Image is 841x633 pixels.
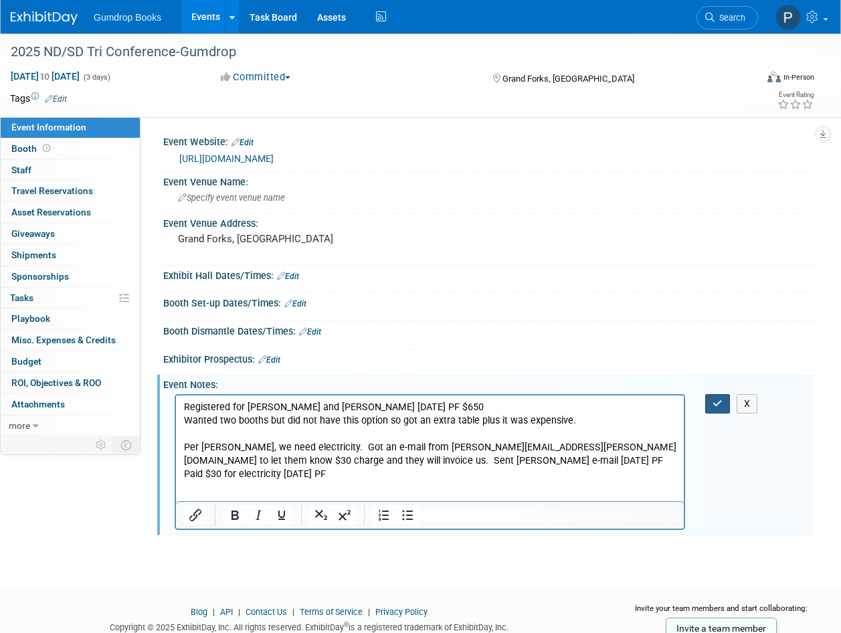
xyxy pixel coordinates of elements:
[373,506,395,525] button: Numbered list
[6,40,745,64] div: 2025 ND/SD Tri Conference-Gumdrop
[289,607,298,617] span: |
[163,321,814,339] div: Booth Dismantle Dates/Times:
[300,607,363,617] a: Terms of Service
[696,6,758,29] a: Search
[11,11,78,25] img: ExhibitDay
[775,5,801,30] img: Pam Fitzgerald
[10,92,67,105] td: Tags
[82,73,110,82] span: (3 days)
[1,181,140,201] a: Travel Reservations
[1,308,140,329] a: Playbook
[1,245,140,266] a: Shipments
[94,12,161,23] span: Gumdrop Books
[277,272,299,281] a: Edit
[90,436,113,454] td: Personalize Event Tab Strip
[216,70,296,84] button: Committed
[40,143,53,153] span: Booth not reserved yet
[11,143,53,154] span: Booth
[11,399,65,410] span: Attachments
[10,292,33,303] span: Tasks
[628,603,814,623] div: Invite your team members and start collaborating:
[11,165,31,175] span: Staff
[163,213,814,230] div: Event Venue Address:
[11,377,101,388] span: ROI, Objectives & ROO
[1,223,140,244] a: Giveaways
[258,355,280,365] a: Edit
[1,288,140,308] a: Tasks
[697,70,814,90] div: Event Format
[231,138,254,147] a: Edit
[1,117,140,138] a: Event Information
[270,506,293,525] button: Underline
[113,436,141,454] td: Toggle Event Tabs
[39,71,52,82] span: to
[178,233,419,245] pre: Grand Forks, [GEOGRAPHIC_DATA]
[783,72,814,82] div: In-Person
[247,506,270,525] button: Italic
[310,506,333,525] button: Subscript
[715,13,745,23] span: Search
[9,420,30,431] span: more
[11,335,116,345] span: Misc. Expenses & Credits
[11,185,93,196] span: Travel Reservations
[1,394,140,415] a: Attachments
[11,250,56,260] span: Shipments
[163,132,814,149] div: Event Website:
[209,607,218,617] span: |
[163,266,814,283] div: Exhibit Hall Dates/Times:
[1,330,140,351] a: Misc. Expenses & Credits
[1,202,140,223] a: Asset Reservations
[11,122,86,132] span: Event Information
[767,72,781,82] img: Format-Inperson.png
[375,607,428,617] a: Privacy Policy
[163,172,814,189] div: Event Venue Name:
[10,70,80,82] span: [DATE] [DATE]
[1,266,140,287] a: Sponsorships
[179,153,274,164] a: [URL][DOMAIN_NAME]
[299,327,321,337] a: Edit
[223,506,246,525] button: Bold
[284,299,306,308] a: Edit
[11,228,55,239] span: Giveaways
[235,607,244,617] span: |
[737,394,758,414] button: X
[246,607,287,617] a: Contact Us
[1,160,140,181] a: Staff
[45,94,67,104] a: Edit
[11,356,41,367] span: Budget
[777,92,814,98] div: Event Rating
[11,207,91,217] span: Asset Reservations
[365,607,373,617] span: |
[502,74,634,84] span: Grand Forks, [GEOGRAPHIC_DATA]
[1,373,140,393] a: ROI, Objectives & ROO
[176,395,684,501] iframe: Rich Text Area
[163,293,814,310] div: Booth Set-up Dates/Times:
[163,349,814,367] div: Exhibitor Prospectus:
[178,193,285,203] span: Specify event venue name
[191,607,207,617] a: Blog
[396,506,419,525] button: Bullet list
[220,607,233,617] a: API
[1,139,140,159] a: Booth
[11,313,50,324] span: Playbook
[11,271,69,282] span: Sponsorships
[1,351,140,372] a: Budget
[163,375,814,391] div: Event Notes:
[184,506,207,525] button: Insert/edit link
[344,621,349,628] sup: ®
[1,416,140,436] a: more
[333,506,356,525] button: Superscript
